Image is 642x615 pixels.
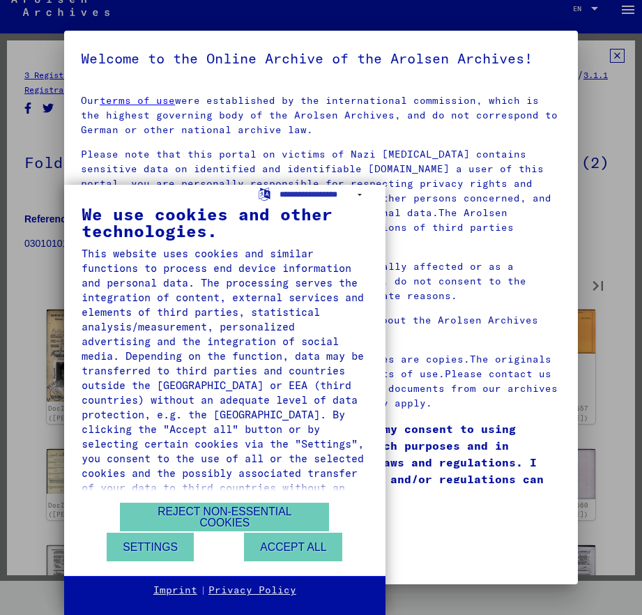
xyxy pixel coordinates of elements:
div: This website uses cookies and similar functions to process end device information and personal da... [82,246,368,510]
button: Accept all [244,533,342,561]
div: We use cookies and other technologies. [82,206,368,239]
button: Settings [107,533,194,561]
a: Imprint [153,584,197,598]
a: Privacy Policy [208,584,296,598]
button: Reject non-essential cookies [120,503,329,531]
